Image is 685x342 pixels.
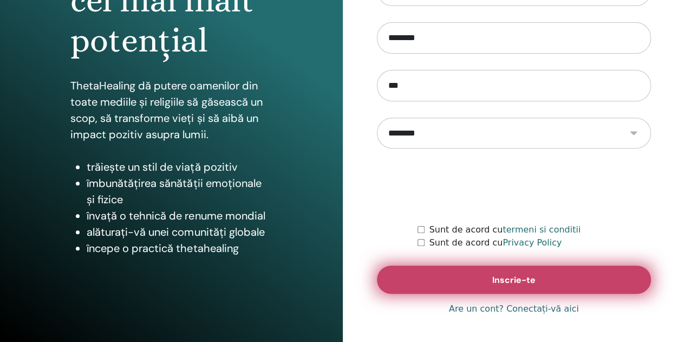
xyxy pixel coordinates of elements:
label: Sunt de acord cu [429,223,580,236]
li: îmbunătățirea sănătății emoționale și fizice [87,175,272,208]
iframe: reCAPTCHA [432,165,596,207]
li: învață o tehnică de renume mondial [87,208,272,224]
label: Sunt de acord cu [429,236,562,249]
p: ThetaHealing dă putere oamenilor din toate mediile și religiile să găsească un scop, să transform... [70,78,272,143]
span: Inscrie-te [492,274,536,286]
a: Privacy Policy [503,237,562,248]
a: termeni si conditii [503,224,580,235]
li: alăturați-vă unei comunități globale [87,224,272,240]
button: Inscrie-te [377,266,651,294]
li: începe o practică thetahealing [87,240,272,256]
li: trăiește un stil de viață pozitiv [87,159,272,175]
a: Are un cont? Conectați-vă aici [449,302,579,315]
